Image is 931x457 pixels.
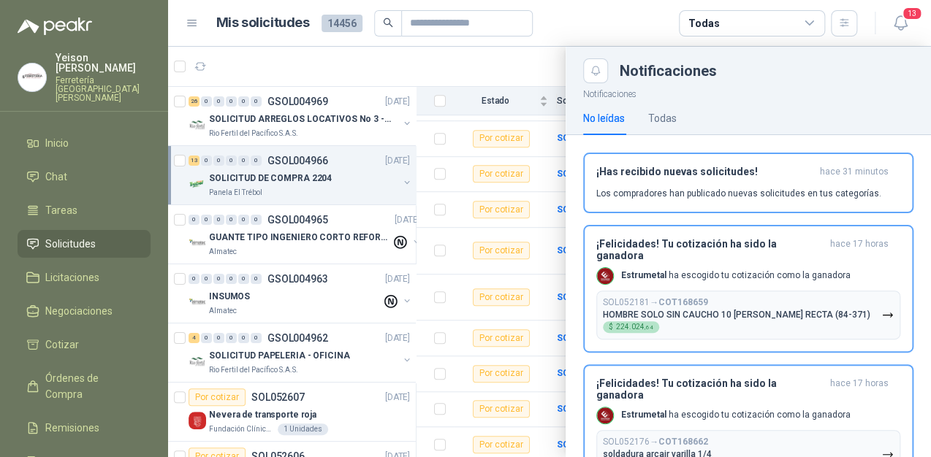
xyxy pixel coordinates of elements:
[45,202,77,218] span: Tareas
[18,196,151,224] a: Tareas
[583,153,913,213] button: ¡Has recibido nuevas solicitudes!hace 31 minutos Los compradores han publicado nuevas solicitudes...
[830,377,889,401] span: hace 17 horas
[620,64,913,78] div: Notificaciones
[18,297,151,325] a: Negociaciones
[596,291,900,339] button: SOL052181→COT168659HOMBRE SOLO SIN CAUCHO 10 [PERSON_NAME] RECTA (84-371)$224.024,64
[648,110,677,126] div: Todas
[596,187,881,200] p: Los compradores han publicado nuevas solicitudes en tus categorías.
[18,163,151,191] a: Chat
[322,15,362,32] span: 14456
[887,10,913,37] button: 13
[645,324,653,331] span: ,64
[902,7,922,20] span: 13
[583,110,625,126] div: No leídas
[830,238,889,261] span: hace 17 horas
[216,12,310,34] h1: Mis solicitudes
[583,225,913,353] button: ¡Felicidades! Tu cotización ha sido la ganadorahace 17 horas Company LogoEstrumetal ha escogido t...
[820,166,889,178] span: hace 31 minutos
[596,377,824,401] h3: ¡Felicidades! Tu cotización ha sido la ganadora
[583,58,608,83] button: Close
[18,18,92,35] img: Logo peakr
[603,437,708,448] p: SOL052176 →
[658,297,708,307] b: COT168659
[621,410,666,420] b: Estrumetal
[597,407,613,423] img: Company Logo
[616,323,653,331] span: 224.024
[18,364,151,408] a: Órdenes de Compra
[603,297,708,308] p: SOL052181 →
[45,337,79,353] span: Cotizar
[18,129,151,157] a: Inicio
[603,321,659,333] div: $
[596,166,814,178] h3: ¡Has recibido nuevas solicitudes!
[45,370,137,402] span: Órdenes de Compra
[603,310,870,320] p: HOMBRE SOLO SIN CAUCHO 10 [PERSON_NAME] RECTA (84-371)
[18,264,151,291] a: Licitaciones
[45,169,67,185] span: Chat
[597,268,613,284] img: Company Logo
[45,236,96,252] span: Solicitudes
[18,414,151,442] a: Remisiones
[45,303,113,319] span: Negociaciones
[18,64,46,91] img: Company Logo
[18,230,151,258] a: Solicitudes
[45,269,99,285] span: Licitaciones
[56,76,151,102] p: Ferretería [GEOGRAPHIC_DATA][PERSON_NAME]
[688,15,719,31] div: Todas
[45,420,99,436] span: Remisiones
[566,83,931,101] p: Notificaciones
[621,409,851,421] p: ha escogido tu cotización como la ganadora
[621,270,666,280] b: Estrumetal
[658,437,708,447] b: COT168662
[621,269,851,282] p: ha escogido tu cotización como la ganadora
[18,331,151,358] a: Cotizar
[56,53,151,73] p: Yeison [PERSON_NAME]
[596,238,824,261] h3: ¡Felicidades! Tu cotización ha sido la ganadora
[383,18,393,28] span: search
[45,135,69,151] span: Inicio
